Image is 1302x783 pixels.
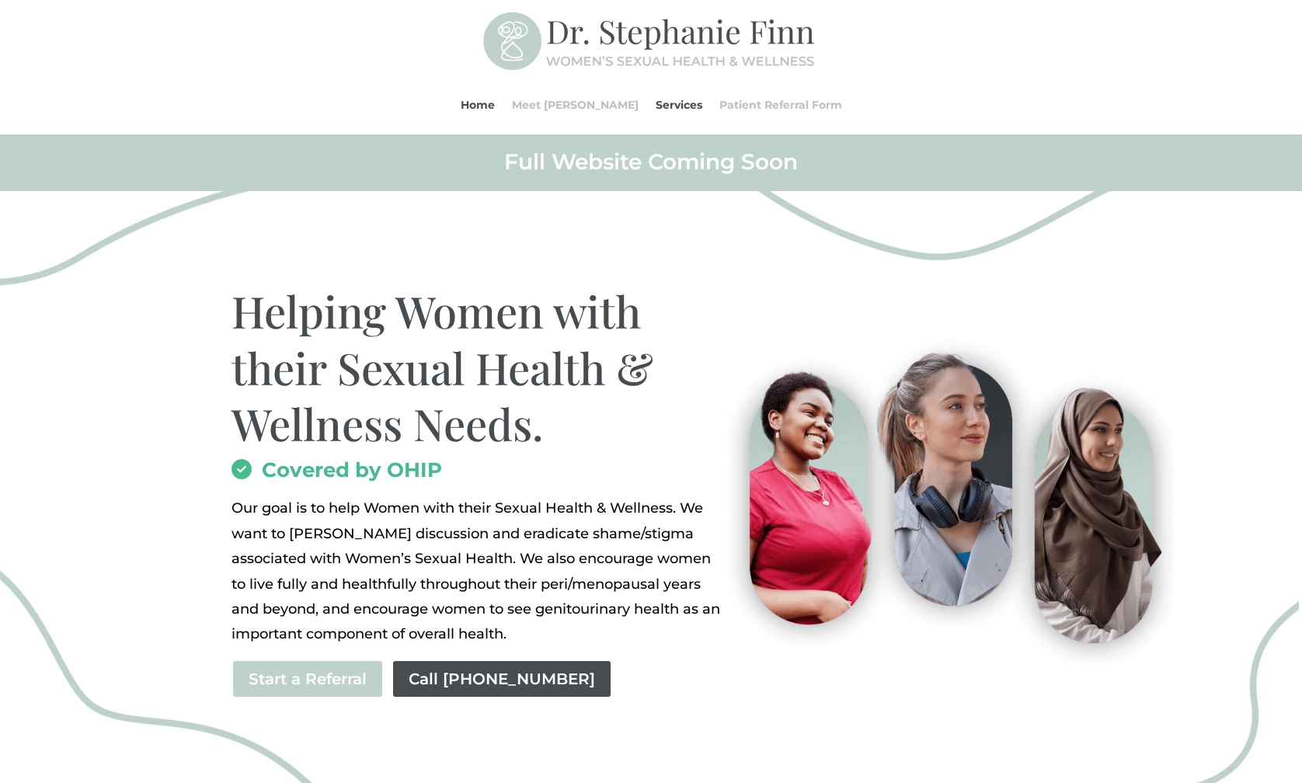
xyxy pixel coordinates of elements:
[392,659,612,698] a: Call [PHONE_NUMBER]
[512,75,639,134] a: Meet [PERSON_NAME]
[232,148,1070,183] h2: Full Website Coming Soon
[719,75,842,134] a: Patient Referral Form
[232,460,725,488] h2: Covered by OHIP
[656,75,702,134] a: Services
[461,75,495,134] a: Home
[232,496,725,646] div: Page 1
[232,659,384,698] a: Start a Referral
[232,283,725,460] h1: Helping Women with their Sexual Health & Wellness Needs.
[232,496,725,646] p: Our goal is to help Women with their Sexual Health & Wellness. We want to [PERSON_NAME] discussio...
[706,331,1187,664] img: Visit-Pleasure-MD-Ontario-Women-Sexual-Health-and-Wellness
